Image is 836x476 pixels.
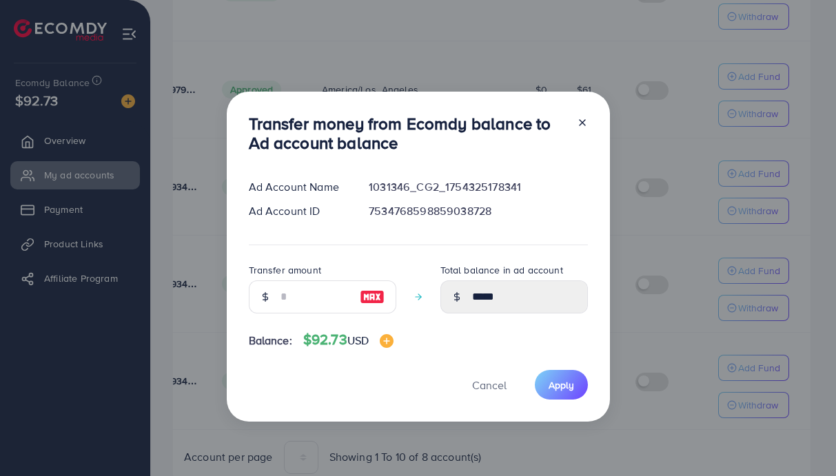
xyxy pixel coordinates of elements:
[238,203,358,219] div: Ad Account ID
[347,333,369,348] span: USD
[303,331,394,349] h4: $92.73
[249,263,321,277] label: Transfer amount
[777,414,826,466] iframe: Chat
[380,334,394,348] img: image
[249,114,566,154] h3: Transfer money from Ecomdy balance to Ad account balance
[358,203,598,219] div: 7534768598859038728
[455,370,524,400] button: Cancel
[358,179,598,195] div: 1031346_CG2_1754325178341
[535,370,588,400] button: Apply
[472,377,507,393] span: Cancel
[238,179,358,195] div: Ad Account Name
[249,333,292,349] span: Balance:
[360,289,385,305] img: image
[549,378,574,392] span: Apply
[440,263,563,277] label: Total balance in ad account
